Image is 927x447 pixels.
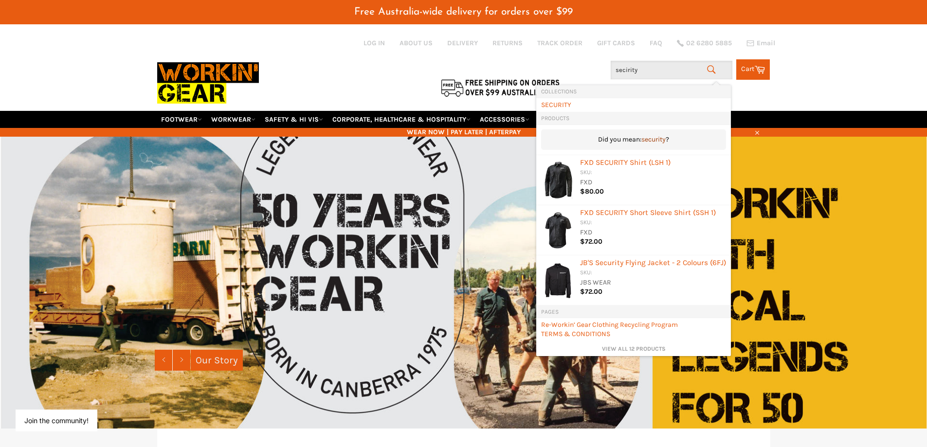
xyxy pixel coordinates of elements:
[746,39,775,47] a: Email
[536,329,731,341] li: Pages: TERMS & CONDITIONS
[261,111,327,128] a: SAFETY & HI VIS
[354,7,573,17] span: Free Australia-wide delivery for orders over $99
[536,205,731,255] li: Products: FXD SECURITY Short Sleeve Shirt (SSH 1)
[207,111,259,128] a: WORKWEAR
[580,187,604,196] span: $80.00
[439,77,561,98] img: Flat $9.95 shipping Australia wide
[545,260,572,301] img: SECURITY_JACKETBlack_200x.jpg
[541,320,726,329] a: Re-Workin’ Gear Clothing Recycling Program
[580,287,602,296] span: $72.00
[580,237,602,246] span: $72.00
[580,268,726,278] div: SKU:
[157,55,259,110] img: Workin Gear leaders in Workwear, Safety Boots, PPE, Uniforms. Australia's No.1 in Workwear
[400,38,433,48] a: ABOUT US
[536,318,731,329] li: Pages: Re-Workin’ Gear Clothing Recycling Program
[536,255,731,305] li: Products: JB'S Security Flying Jacket - 2 Colours (6FJ)
[536,341,731,357] li: View All
[24,416,89,425] button: Join the community!
[543,210,573,251] img: FXDBlackShirtss_200x.png
[447,38,478,48] a: DELIVERY
[580,178,726,188] div: FXD
[536,98,731,112] li: Collections: SECURITY
[543,160,574,201] img: FXDBlackShirt_200x.png
[535,111,601,128] a: RE-WORKIN' GEAR
[191,350,243,371] a: Our Story
[611,61,732,79] input: Search
[541,329,726,339] a: TERMS & CONDITIONS
[476,111,533,128] a: ACCESSORIES
[536,305,731,318] li: Pages
[641,134,666,145] a: security
[580,259,726,268] div: JB'S Security Flying Jacket - 2 Colours (6FJ)
[536,125,731,155] li: Did you mean
[328,111,474,128] a: CORPORATE, HEALTHCARE & HOSPITALITY
[580,218,726,228] div: SKU:
[541,100,726,109] a: SECURITY
[677,40,732,47] a: 02 6280 5885
[536,112,731,125] li: Products
[541,345,726,353] a: View all 12 products
[492,38,523,48] a: RETURNS
[757,40,775,47] span: Email
[364,39,385,47] a: Log in
[597,38,635,48] a: GIFT CARDS
[580,209,726,218] div: FXD SECURITY Short Sleeve Shirt (SSH 1)
[536,155,731,205] li: Products: FXD SECURITY Shirt (LSH 1)
[537,38,582,48] a: TRACK ORDER
[536,85,731,98] li: Collections
[546,134,721,145] p: Did you mean: ?
[580,159,726,168] div: FXD SECURITY Shirt (LSH 1)
[686,40,732,47] span: 02 6280 5885
[736,59,770,80] a: Cart
[157,111,206,128] a: FOOTWEAR
[580,278,726,288] div: JBS WEAR
[157,127,770,137] span: WEAR NOW | PAY LATER | AFTERPAY
[580,168,726,178] div: SKU:
[580,228,726,238] div: FXD
[650,38,662,48] a: FAQ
